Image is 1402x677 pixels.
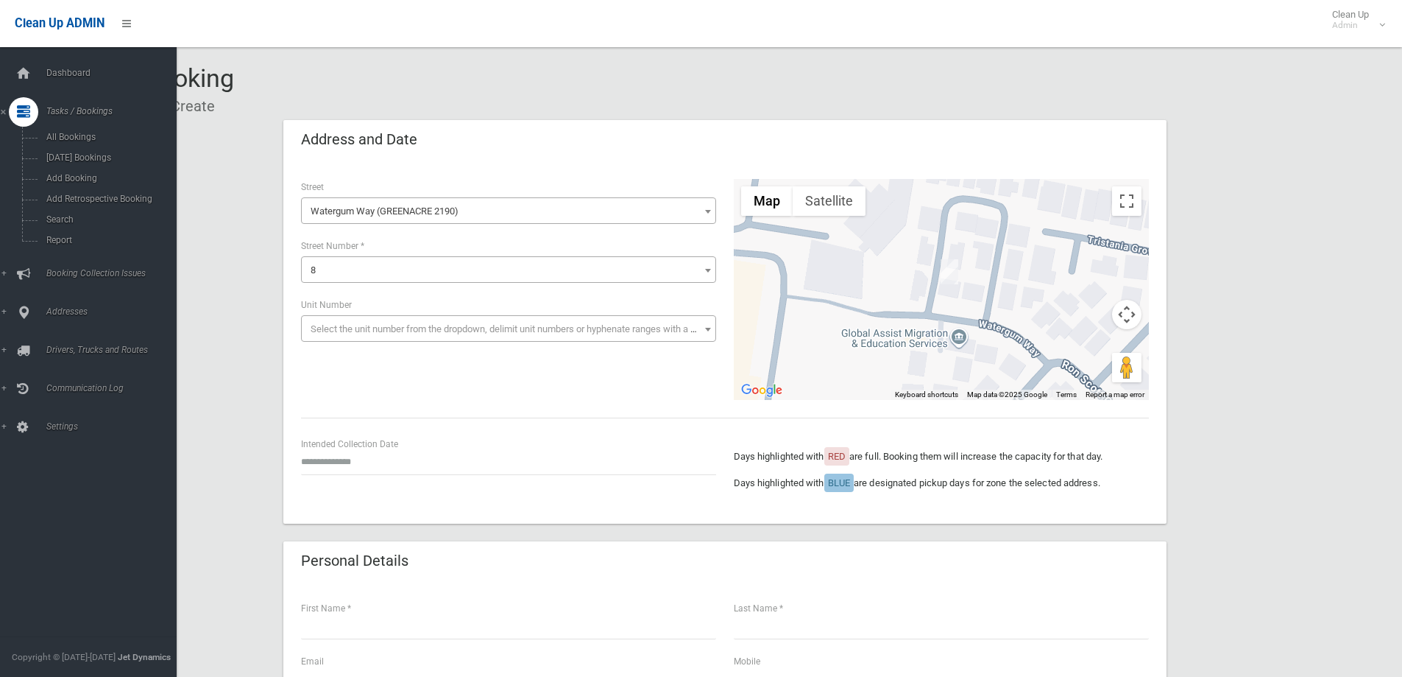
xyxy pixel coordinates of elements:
[1112,186,1141,216] button: Toggle fullscreen view
[828,477,850,488] span: BLUE
[828,451,846,462] span: RED
[42,194,175,204] span: Add Retrospective Booking
[42,235,175,245] span: Report
[941,259,958,284] div: 8 Watergum Way, GREENACRE NSW 2190
[42,421,188,432] span: Settings
[42,214,175,225] span: Search
[42,106,188,116] span: Tasks / Bookings
[1086,390,1144,399] a: Report a map error
[118,652,171,662] strong: Jet Dynamics
[42,268,188,278] span: Booking Collection Issues
[42,345,188,355] span: Drivers, Trucks and Routes
[737,381,786,400] img: Google
[1112,300,1141,329] button: Map camera controls
[42,383,188,393] span: Communication Log
[160,93,215,120] li: Create
[737,381,786,400] a: Open this area in Google Maps (opens a new window)
[1112,353,1141,382] button: Drag Pegman onto the map to open Street View
[895,390,958,400] button: Keyboard shortcuts
[741,186,793,216] button: Show street map
[42,132,175,142] span: All Bookings
[967,390,1047,399] span: Map data ©2025 Google
[793,186,865,216] button: Show satellite imagery
[734,474,1149,492] p: Days highlighted with are designated pickup days for zone the selected address.
[283,547,426,575] header: Personal Details
[305,201,712,222] span: Watergum Way (GREENACRE 2190)
[1332,20,1369,31] small: Admin
[42,68,188,78] span: Dashboard
[42,152,175,163] span: [DATE] Bookings
[12,652,116,662] span: Copyright © [DATE]-[DATE]
[311,323,722,334] span: Select the unit number from the dropdown, delimit unit numbers or hyphenate ranges with a comma
[1325,9,1384,31] span: Clean Up
[15,16,105,30] span: Clean Up ADMIN
[1056,390,1077,399] a: Terms (opens in new tab)
[301,256,716,283] span: 8
[42,173,175,183] span: Add Booking
[283,125,435,154] header: Address and Date
[305,260,712,281] span: 8
[311,264,316,276] span: 8
[734,448,1149,466] p: Days highlighted with are full. Booking them will increase the capacity for that day.
[42,306,188,317] span: Addresses
[301,197,716,224] span: Watergum Way (GREENACRE 2190)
